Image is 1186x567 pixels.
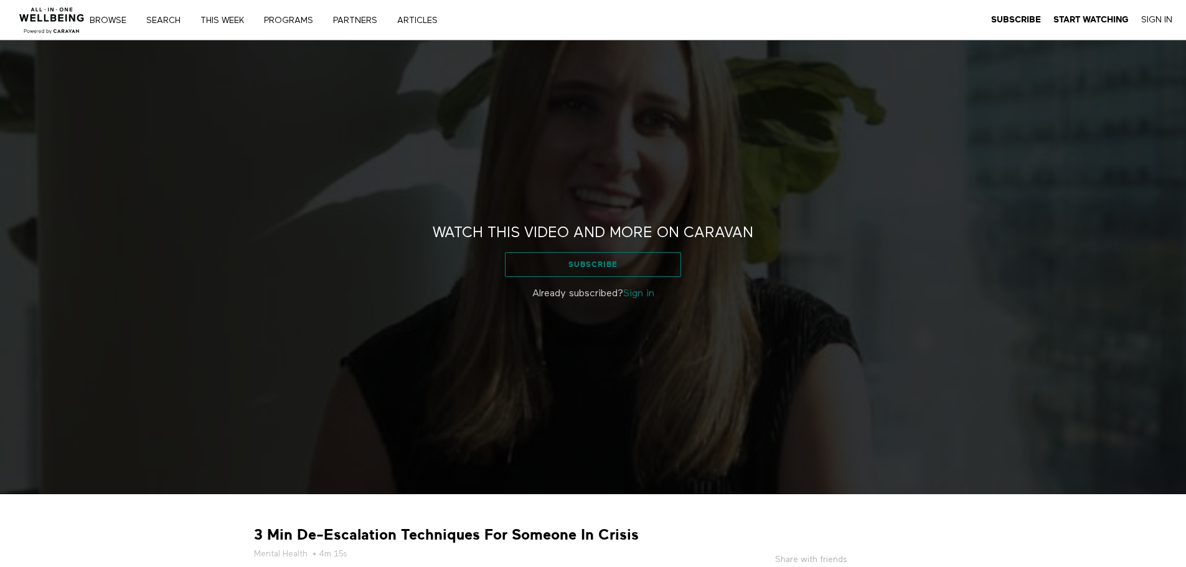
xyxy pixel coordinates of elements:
[254,548,671,560] h5: • 4m 15s
[1053,14,1129,26] a: Start Watching
[433,223,753,243] h2: Watch this video and more on CARAVAN
[410,286,777,301] p: Already subscribed?
[260,16,326,25] a: PROGRAMS
[142,16,194,25] a: Search
[1053,15,1129,24] strong: Start Watching
[991,14,1041,26] a: Subscribe
[196,16,257,25] a: THIS WEEK
[623,289,654,299] a: Sign in
[85,16,139,25] a: Browse
[329,16,390,25] a: PARTNERS
[254,548,308,560] a: Mental Health
[393,16,451,25] a: ARTICLES
[98,14,463,26] nav: Primary
[991,15,1041,24] strong: Subscribe
[254,525,639,545] strong: 3 Min De-Escalation Techniques For Someone In Crisis
[1141,14,1172,26] a: Sign In
[505,252,681,277] a: Subscribe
